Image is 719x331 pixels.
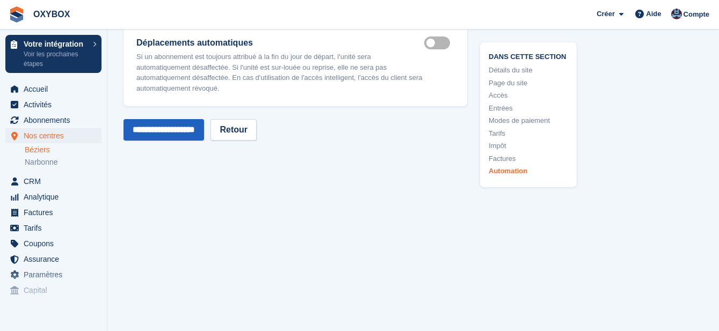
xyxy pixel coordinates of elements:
[29,5,74,23] a: OXYBOX
[646,9,661,19] span: Aide
[9,6,25,23] img: stora-icon-8386f47178a22dfd0bd8f6a31ec36ba5ce8667c1dd55bd0f319d3a0aa187defe.svg
[24,49,88,69] p: Voir les prochaines étapes
[5,252,101,267] a: menu
[5,267,101,282] a: menu
[24,128,88,143] span: Nos centres
[489,50,568,61] span: Dans cette section
[24,220,88,236] span: Tarifs
[25,145,101,155] a: Béziers
[136,36,424,49] label: Déplacements automatiques
[24,252,88,267] span: Assurance
[25,157,101,167] a: Narbonne
[597,9,615,19] span: Créer
[24,174,88,189] span: CRM
[489,77,568,88] a: Page du site
[5,35,101,73] a: Votre intégration Voir les prochaines étapes
[489,102,568,113] a: Entrées
[489,65,568,76] a: Détails du site
[24,189,88,204] span: Analytique
[671,9,682,19] img: Oriana Devaux
[24,236,88,251] span: Coupons
[24,113,88,128] span: Abonnements
[489,90,568,101] a: Accès
[5,113,101,128] a: menu
[5,97,101,112] a: menu
[489,141,568,151] a: Impôt
[5,189,101,204] a: menu
[424,42,454,43] label: Auto deallocate move outs
[136,52,424,93] p: Si un abonnement est toujours attribué à la fin du jour de départ, l'unité sera automatiquement d...
[5,283,101,298] a: menu
[489,115,568,126] a: Modes de paiement
[5,128,101,143] a: menu
[5,205,101,220] a: menu
[24,283,88,298] span: Capital
[489,128,568,138] a: Tarifs
[489,166,568,176] a: Automation
[24,97,88,112] span: Activités
[24,40,88,48] p: Votre intégration
[24,267,88,282] span: Paramètres
[5,174,101,189] a: menu
[684,9,709,20] span: Compte
[5,220,101,236] a: menu
[24,82,88,97] span: Accueil
[489,153,568,164] a: Factures
[210,119,257,141] a: Retour
[24,205,88,220] span: Factures
[5,82,101,97] a: menu
[5,236,101,251] a: menu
